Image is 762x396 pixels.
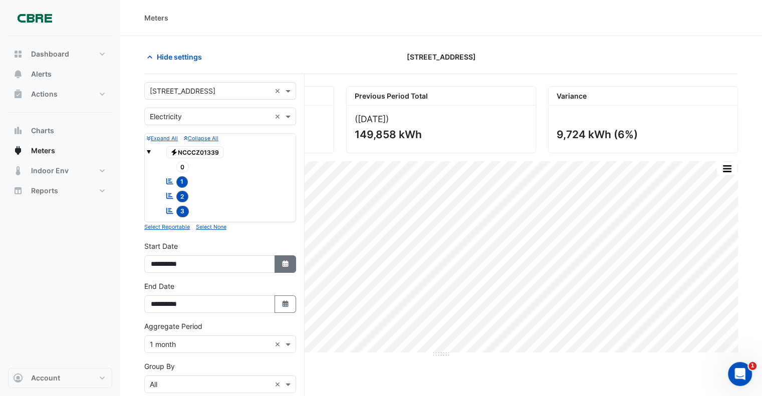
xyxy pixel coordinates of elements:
div: ([DATE] ) [355,114,528,124]
span: Clear [275,379,283,389]
span: Reports [31,186,58,196]
iframe: Intercom live chat [728,362,752,386]
fa-icon: Select Date [281,260,290,268]
label: End Date [144,281,174,291]
button: Reports [8,181,112,201]
small: Select Reportable [144,224,190,230]
span: Meters [31,146,55,156]
app-icon: Actions [13,89,23,99]
button: Collapse All [184,134,218,143]
button: Alerts [8,64,112,84]
fa-icon: Select Date [281,300,290,308]
span: NCCCZ01339 [166,146,224,158]
button: Indoor Env [8,161,112,181]
button: Dashboard [8,44,112,64]
button: Actions [8,84,112,104]
app-icon: Reports [13,186,23,196]
div: 149,858 kWh [355,128,526,141]
fa-icon: Reportable [165,192,174,200]
app-icon: Indoor Env [13,166,23,176]
small: Expand All [147,135,178,142]
button: Charts [8,121,112,141]
label: Aggregate Period [144,321,202,331]
span: Charts [31,126,54,136]
app-icon: Charts [13,126,23,136]
span: 2 [176,191,189,202]
app-icon: Alerts [13,69,23,79]
fa-icon: Reportable [165,177,174,185]
fa-icon: Electricity [170,148,178,156]
app-icon: Meters [13,146,23,156]
span: Indoor Env [31,166,69,176]
span: Account [31,373,60,383]
button: Expand All [147,134,178,143]
small: Collapse All [184,135,218,142]
fa-icon: Reportable [165,206,174,215]
span: Actions [31,89,58,99]
span: Clear [275,339,283,349]
app-icon: Dashboard [13,49,23,59]
button: Meters [8,141,112,161]
span: Dashboard [31,49,69,59]
span: 0 [176,161,189,173]
div: Variance [549,87,737,106]
span: Hide settings [157,52,202,62]
button: Select Reportable [144,222,190,231]
span: Clear [275,86,283,96]
button: Select None [196,222,226,231]
label: Group By [144,361,175,371]
span: 3 [176,206,189,217]
button: Account [8,368,112,388]
span: Alerts [31,69,52,79]
div: Meters [144,13,168,23]
span: 1 [176,176,188,188]
button: More Options [717,162,737,175]
span: Clear [275,111,283,122]
img: Company Logo [12,8,57,28]
span: 1 [748,362,756,370]
div: 9,724 kWh (6%) [557,128,727,141]
label: Start Date [144,241,178,251]
span: [STREET_ADDRESS] [407,52,476,62]
button: Hide settings [144,48,208,66]
div: Previous Period Total [347,87,536,106]
small: Select None [196,224,226,230]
